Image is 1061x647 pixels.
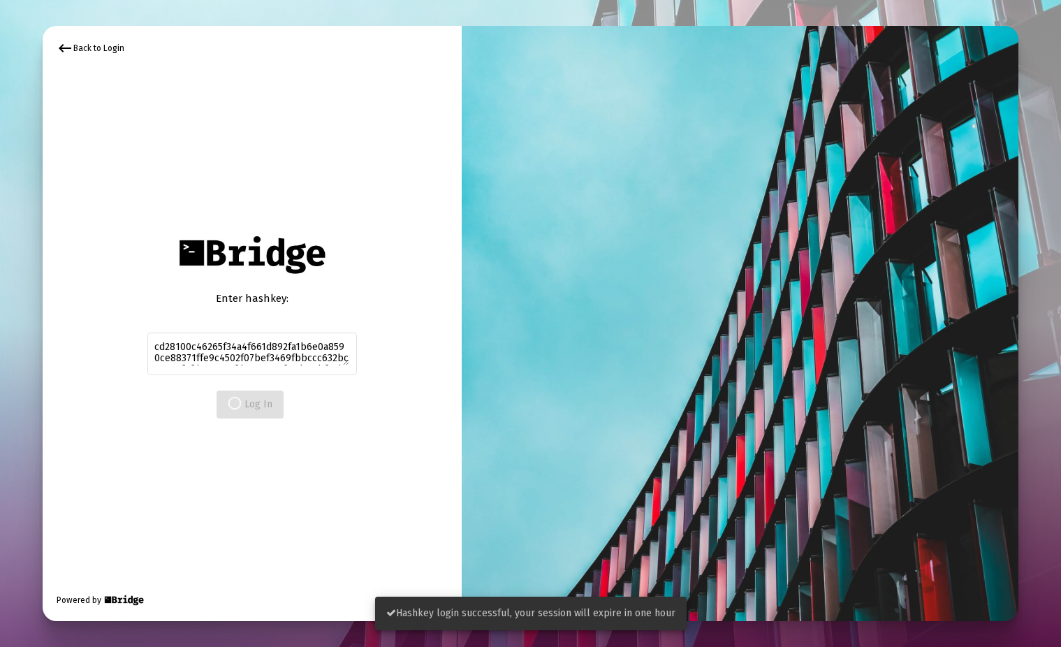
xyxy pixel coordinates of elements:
[172,228,332,281] img: Bridge Financial Technology Logo
[57,40,124,57] div: Back to Login
[57,593,145,607] div: Powered by
[228,398,272,410] span: Log In
[147,291,357,305] div: Enter hashkey:
[386,607,675,619] span: Hashkey login successful, your session will expire in one hour
[103,593,145,607] img: Bridge Financial Technology Logo
[57,40,73,57] mat-icon: keyboard_backspace
[217,391,284,419] button: Log In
